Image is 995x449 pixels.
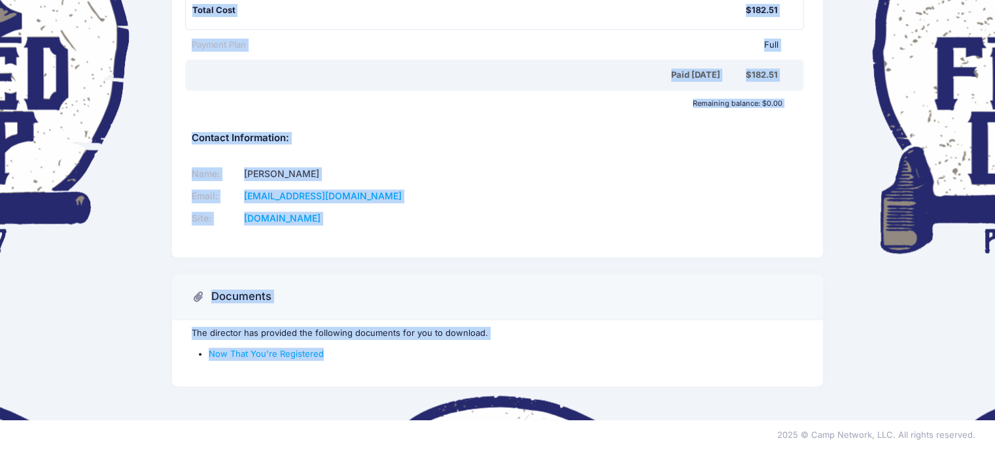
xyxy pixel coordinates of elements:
h5: Contact Information: [192,133,804,144]
p: The director has provided the following documents for you to download. [192,327,804,340]
h3: Documents [211,290,271,303]
span: 2025 © Camp Network, LLC. All rights reserved. [777,429,975,440]
td: Name: [192,163,240,186]
a: [EMAIL_ADDRESS][DOMAIN_NAME] [244,190,402,201]
td: [PERSON_NAME] [239,163,480,186]
a: [DOMAIN_NAME] [244,212,321,224]
a: Now That You're Registered [209,348,324,359]
div: Full [246,39,778,52]
td: Site: [192,208,240,230]
div: Payment Plan [192,39,246,52]
div: $182.51 [746,69,778,82]
div: $182.51 [746,4,778,17]
div: Remaining balance: $0.00 [185,99,789,107]
td: Email: [192,186,240,208]
div: Total Cost [192,4,746,17]
div: Paid [DATE] [194,69,746,82]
